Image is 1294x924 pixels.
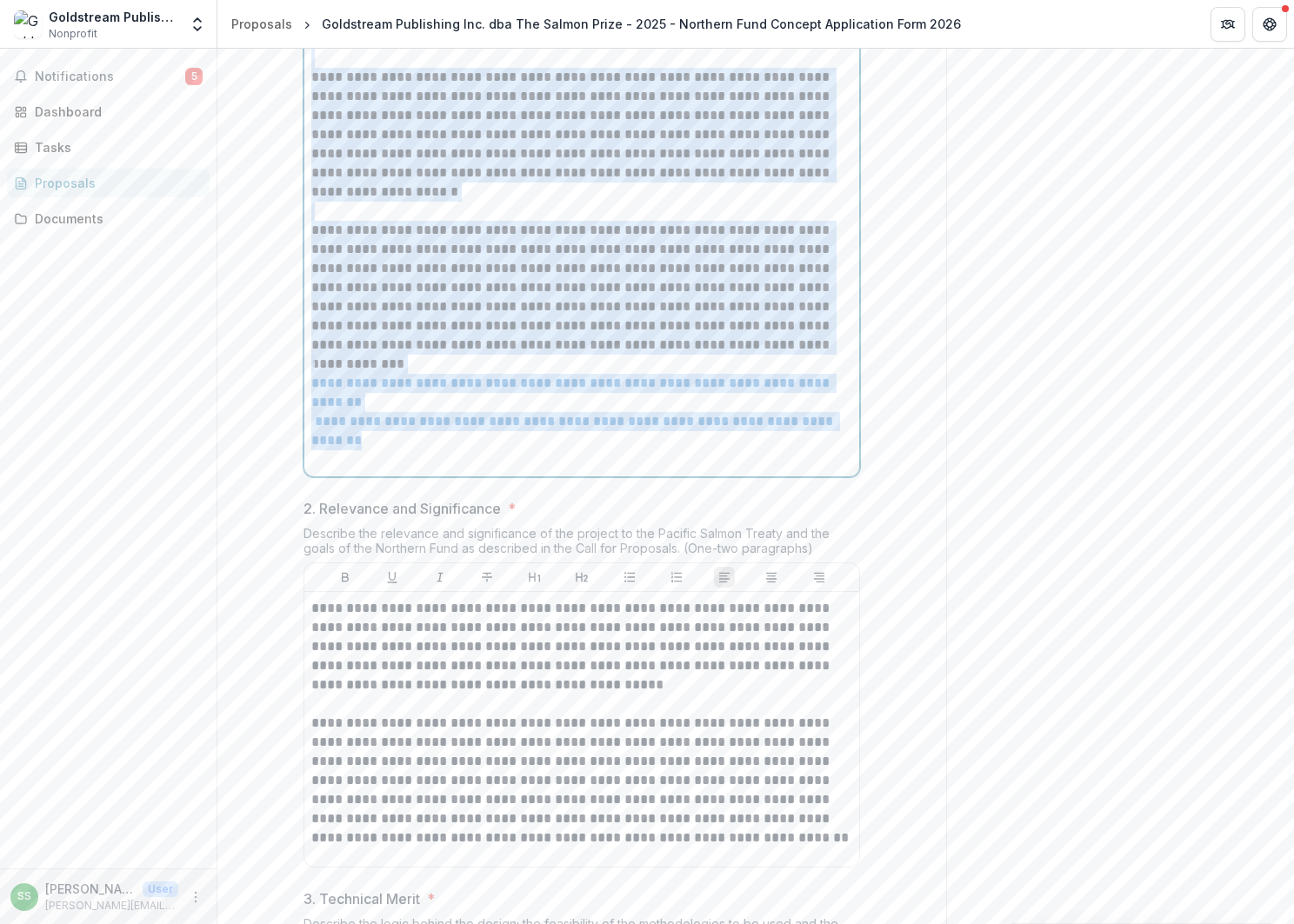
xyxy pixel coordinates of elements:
[7,133,210,162] a: Tasks
[35,70,185,84] span: Notifications
[571,567,592,588] button: Heading 2
[224,11,299,37] a: Proposals
[666,567,687,588] button: Ordered List
[322,15,961,33] div: Goldstream Publishing Inc. dba The Salmon Prize - 2025 - Northern Fund Concept Application Form 2026
[143,881,178,897] p: User
[303,526,860,562] div: Describe the relevance and significance of the project to the Pacific Salmon Treaty and the goals...
[17,891,31,902] div: Sean Simmons
[14,10,42,38] img: Goldstream Publishing Inc. dba The Salmon Prize
[303,498,501,519] p: 2. Relevance and Significance
[7,204,210,233] a: Documents
[185,7,210,42] button: Open entity switcher
[35,209,196,228] div: Documents
[45,898,178,914] p: [PERSON_NAME][EMAIL_ADDRESS][DOMAIN_NAME]
[619,567,640,588] button: Bullet List
[7,63,210,90] button: Notifications5
[7,169,210,197] a: Proposals
[335,567,356,588] button: Bold
[1211,7,1245,42] button: Partners
[303,888,420,909] p: 3. Technical Merit
[1252,7,1287,42] button: Get Help
[224,11,968,37] nav: breadcrumb
[185,887,206,907] button: More
[35,138,196,156] div: Tasks
[761,567,782,588] button: Align Center
[430,567,450,588] button: Italicize
[809,567,830,588] button: Align Right
[714,567,735,588] button: Align Left
[524,567,545,588] button: Heading 1
[231,15,292,33] div: Proposals
[35,103,196,121] div: Dashboard
[382,567,403,588] button: Underline
[35,174,196,192] div: Proposals
[477,567,497,588] button: Strike
[185,68,203,85] span: 5
[7,97,210,126] a: Dashboard
[45,880,136,898] p: [PERSON_NAME]
[49,26,97,42] span: Nonprofit
[49,8,178,26] div: Goldstream Publishing Inc. dba The Salmon Prize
